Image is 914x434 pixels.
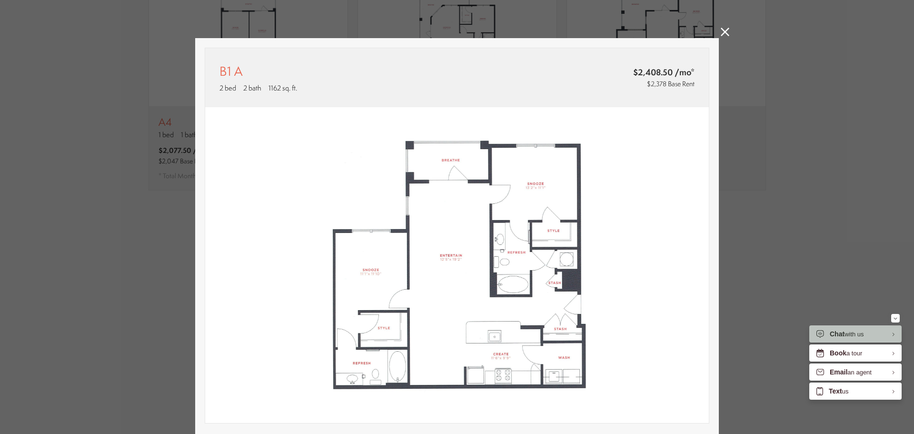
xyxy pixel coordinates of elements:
[647,79,695,89] span: $2,378 Base Rent
[205,107,709,424] img: B1 A - 2 bedroom floor plan layout with 2 bathrooms and 1162 square feet
[219,62,242,81] p: B1 A
[268,83,297,93] span: 1162 sq. ft.
[243,83,261,93] span: 2 bath
[219,83,236,93] span: 2 bed
[578,66,695,78] span: $2,408.50 /mo*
